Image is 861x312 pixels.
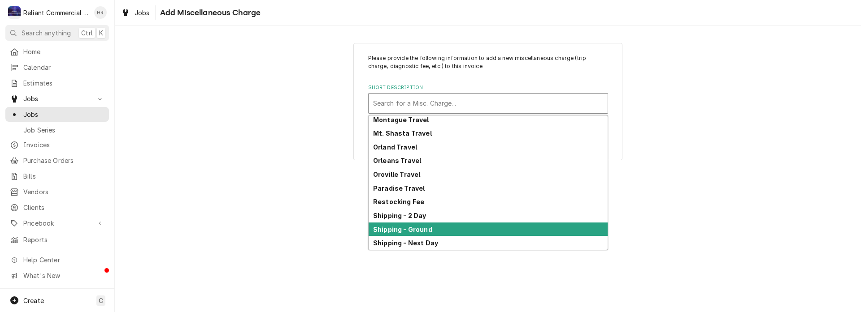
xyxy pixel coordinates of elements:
div: Heath Reed's Avatar [94,6,107,19]
span: Jobs [23,94,91,103]
span: Estimates [23,78,104,88]
span: What's New [23,271,104,280]
span: Home [23,47,104,56]
span: C [99,296,103,305]
a: Go to Help Center [5,252,109,267]
a: Go to Pricebook [5,216,109,231]
a: Home [5,44,109,59]
strong: Shipping - Next Day [373,239,438,247]
span: Bills [23,171,104,181]
strong: Oroville Travel [373,171,420,178]
a: Purchase Orders [5,153,109,168]
a: Job Series [5,123,109,137]
span: Reports [23,235,104,244]
span: Jobs [135,8,150,17]
span: Help Center [23,255,104,265]
a: Bills [5,169,109,184]
button: Search anythingCtrlK [5,25,109,41]
strong: Shipping - 2 Day [373,212,426,219]
span: Job Series [23,125,104,135]
div: Reliant Commercial Appliance Repair LLC's Avatar [8,6,21,19]
span: Jobs [23,110,104,119]
p: Please provide the following information to add a new miscellaneous charge (trip charge, diagnost... [368,54,608,71]
a: Reports [5,232,109,247]
span: Add Miscellaneous Charge [157,7,261,19]
span: Calendar [23,63,104,72]
div: Short Description [368,84,608,113]
div: Line Item Create/Update [353,43,622,161]
span: Create [23,297,44,304]
a: Invoices [5,137,109,152]
strong: Paradise Travel [373,184,425,192]
div: R [8,6,21,19]
strong: Shipping - Ground [373,226,432,233]
a: Clients [5,200,109,215]
div: HR [94,6,107,19]
a: Go to Jobs [5,91,109,106]
strong: Orland Travel [373,143,417,151]
a: Vendors [5,184,109,199]
span: Pricebook [23,218,91,228]
strong: Orleans Travel [373,157,421,164]
span: Clients [23,203,104,212]
span: Ctrl [81,28,93,38]
strong: Mt. Shasta Travel [373,129,432,137]
label: Short Description [368,84,608,91]
a: Jobs [117,5,153,20]
div: Reliant Commercial Appliance Repair LLC [23,8,89,17]
a: Estimates [5,76,109,90]
strong: Restocking Fee [373,198,424,205]
a: Jobs [5,107,109,122]
strong: Montague Travel [373,116,429,124]
div: Line Item Create/Update Form [368,54,608,114]
span: Vendors [23,187,104,197]
span: Invoices [23,140,104,150]
span: Search anything [22,28,71,38]
span: K [99,28,103,38]
span: Purchase Orders [23,156,104,165]
a: Go to What's New [5,268,109,283]
a: Calendar [5,60,109,75]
